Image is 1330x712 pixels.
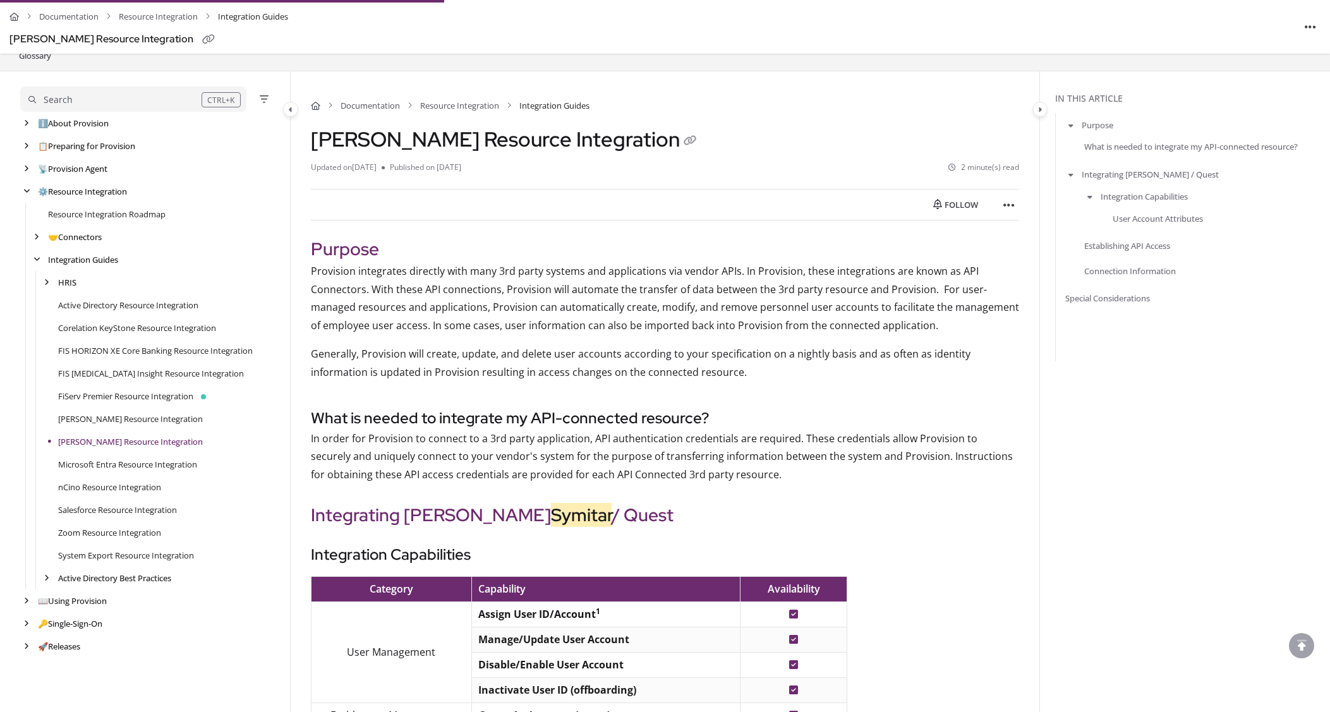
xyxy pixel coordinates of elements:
div: arrow [20,118,33,130]
button: arrow [1065,167,1077,181]
li: 2 minute(s) read [948,162,1019,174]
sup: 1 [596,606,600,617]
span: Category [370,582,413,596]
a: Zoom Resource Integration [58,526,161,539]
a: Connectors [48,231,102,243]
p: Provision integrates directly with many 3rd party systems and applications via vendor APIs. In Pr... [311,262,1019,335]
div: arrow [30,254,43,266]
a: Integration Guides [48,253,118,266]
a: Documentation [341,99,400,112]
span: 📖 [38,595,48,606]
li: Updated on [DATE] [311,162,382,174]
p: In order for Provision to connect to a 3rd party application, API authentication credentials are ... [311,430,1019,484]
a: HRIS [58,276,76,289]
span: 📡 [38,163,48,174]
a: FIS HORIZON XE Core Banking Resource Integration [58,344,253,357]
span: 🚀 [38,641,48,652]
div: arrow [20,641,33,653]
button: arrow [1084,190,1096,203]
div: arrow [20,186,33,198]
a: System Export Resource Integration [58,549,194,562]
span: 🔑 [38,618,48,629]
div: arrow [20,140,33,152]
span: ⚙️ [38,186,48,197]
h2: Purpose [311,236,1019,262]
a: Resource Integration [119,8,198,26]
h3: Integration Capabilities [311,543,1019,566]
span: 🤝 [48,231,58,243]
strong: Inactivate User ID (offboarding) [478,683,636,697]
a: Integrating [PERSON_NAME] / Quest [1082,168,1219,181]
p: User Management [318,643,465,661]
a: Connection Information [1084,265,1176,277]
div: CTRL+K [202,92,241,107]
a: Resource Integration [420,99,499,112]
strong: Disable/Enable User Account [478,658,624,672]
div: arrow [20,595,33,607]
div: arrow [30,231,43,243]
a: User Account Attributes [1113,212,1203,224]
a: About Provision [38,117,109,130]
h3: What is needed to integrate my API-connected resource? [311,407,1019,430]
a: Provision Agent [38,162,107,175]
a: Home [9,8,19,26]
a: FIS IBS Insight Resource Integration [58,367,244,380]
h1: [PERSON_NAME] Resource Integration [311,127,700,152]
div: In this article [1055,92,1325,106]
a: Single-Sign-On [38,617,102,630]
div: arrow [40,277,53,289]
a: FiServ Premier Resource Integration [58,390,193,402]
mark: Symitar [551,503,612,527]
div: arrow [20,618,33,630]
a: Resource Integration Roadmap [48,208,166,220]
button: Filter [257,92,272,107]
button: arrow [1065,118,1077,132]
a: nCino Resource Integration [58,481,161,493]
a: Glossary [18,48,52,63]
a: Home [311,99,320,112]
a: Releases [38,640,80,653]
a: Jack Henry SilverLake Resource Integration [58,413,203,425]
span: Integration Guides [218,8,288,26]
div: Search [44,93,73,107]
strong: Assign User ID/Account [478,607,600,621]
div: arrow [40,572,53,584]
button: Copy link of Jack Henry Symitar Resource Integration [680,131,700,152]
a: Corelation KeyStone Resource Integration [58,322,216,334]
span: Availability [768,582,820,596]
button: Search [20,87,246,112]
a: Salesforce Resource Integration [58,504,177,516]
a: Special Considerations [1065,292,1150,305]
button: Category toggle [283,102,298,117]
li: Published on [DATE] [382,162,461,174]
span: 📋 [38,140,48,152]
div: arrow [20,163,33,175]
a: Microsoft Entra Resource Integration [58,458,197,471]
span: ℹ️ [38,118,48,129]
a: What is needed to integrate my API-connected resource? [1084,140,1298,153]
button: Follow [922,195,989,215]
p: Generally, Provision will create, update, and delete user accounts according to your specificatio... [311,345,1019,382]
div: scroll to top [1289,633,1314,658]
a: Documentation [39,8,99,26]
button: Category toggle [1032,102,1048,117]
h2: Integrating [PERSON_NAME] / Quest [311,502,1019,528]
a: Active Directory Resource Integration [58,299,198,311]
span: Integration Guides [519,99,589,112]
div: [PERSON_NAME] Resource Integration [9,30,193,49]
a: Establishing API Access [1084,239,1170,251]
a: Using Provision [38,594,107,607]
a: Preparing for Provision [38,140,135,152]
strong: Manage/Update User Account [478,632,629,646]
a: Integration Capabilities [1101,190,1188,203]
button: Article more options [1300,16,1321,37]
a: Jack Henry Symitar Resource Integration [58,435,203,448]
a: Active Directory Best Practices [58,572,171,584]
a: Purpose [1082,119,1113,131]
button: Article more options [999,195,1019,215]
a: Resource Integration [38,185,127,198]
button: Copy link of [198,30,219,50]
span: Capability [478,582,526,596]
